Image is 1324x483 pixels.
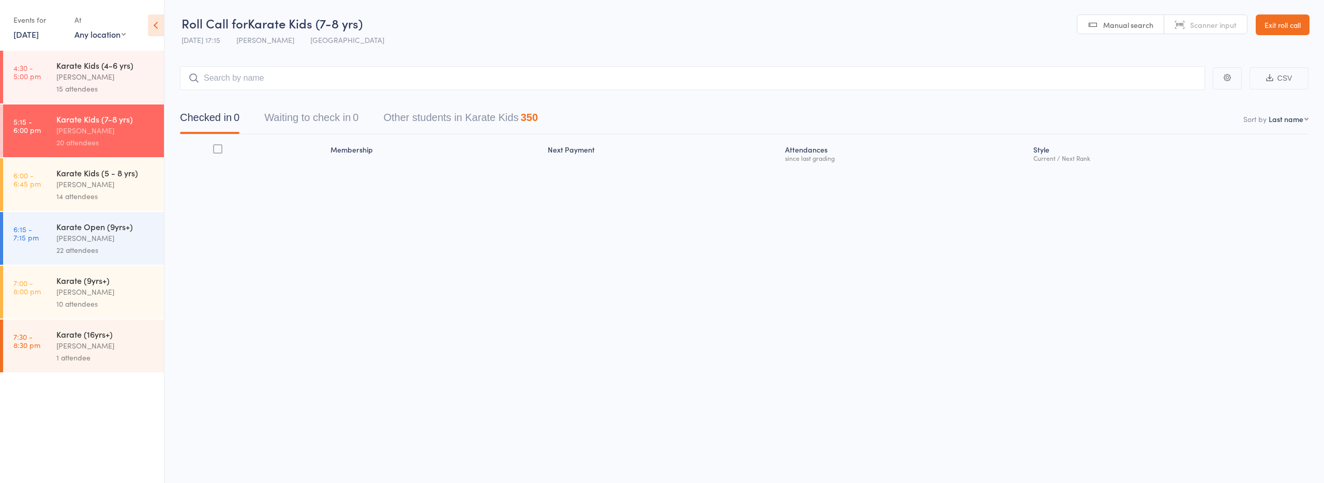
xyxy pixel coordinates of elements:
[544,139,781,167] div: Next Payment
[3,320,164,372] a: 7:30 -8:30 pmKarate (16yrs+)[PERSON_NAME]1 attendee
[13,117,41,134] time: 5:15 - 6:00 pm
[56,244,155,256] div: 22 attendees
[353,112,358,123] div: 0
[781,139,1029,167] div: Atten­dances
[56,275,155,286] div: Karate (9yrs+)
[180,66,1205,90] input: Search by name
[56,221,155,232] div: Karate Open (9yrs+)
[56,83,155,95] div: 15 attendees
[13,11,64,28] div: Events for
[785,155,1025,161] div: since last grading
[13,225,39,241] time: 6:15 - 7:15 pm
[13,28,39,40] a: [DATE]
[56,71,155,83] div: [PERSON_NAME]
[383,107,538,134] button: Other students in Karate Kids350
[13,333,40,349] time: 7:30 - 8:30 pm
[56,125,155,137] div: [PERSON_NAME]
[3,266,164,319] a: 7:00 -8:00 pmKarate (9yrs+)[PERSON_NAME]10 attendees
[1256,14,1310,35] a: Exit roll call
[56,137,155,148] div: 20 attendees
[56,59,155,71] div: Karate Kids (4-6 yrs)
[236,35,294,45] span: [PERSON_NAME]
[310,35,384,45] span: [GEOGRAPHIC_DATA]
[1269,114,1303,124] div: Last name
[56,340,155,352] div: [PERSON_NAME]
[182,14,248,32] span: Roll Call for
[182,35,220,45] span: [DATE] 17:15
[56,167,155,178] div: Karate Kids (5 - 8 yrs)
[248,14,363,32] span: Karate Kids (7-8 yrs)
[74,11,126,28] div: At
[234,112,239,123] div: 0
[1243,114,1267,124] label: Sort by
[521,112,538,123] div: 350
[1250,67,1308,89] button: CSV
[56,328,155,340] div: Karate (16yrs+)
[56,232,155,244] div: [PERSON_NAME]
[3,158,164,211] a: 6:00 -6:45 pmKarate Kids (5 - 8 yrs)[PERSON_NAME]14 attendees
[13,64,41,80] time: 4:30 - 5:00 pm
[1033,155,1304,161] div: Current / Next Rank
[1190,20,1237,30] span: Scanner input
[1103,20,1153,30] span: Manual search
[13,279,41,295] time: 7:00 - 8:00 pm
[3,51,164,103] a: 4:30 -5:00 pmKarate Kids (4-6 yrs)[PERSON_NAME]15 attendees
[3,212,164,265] a: 6:15 -7:15 pmKarate Open (9yrs+)[PERSON_NAME]22 attendees
[1029,139,1308,167] div: Style
[56,113,155,125] div: Karate Kids (7-8 yrs)
[3,104,164,157] a: 5:15 -6:00 pmKarate Kids (7-8 yrs)[PERSON_NAME]20 attendees
[56,190,155,202] div: 14 attendees
[326,139,544,167] div: Membership
[74,28,126,40] div: Any location
[56,352,155,364] div: 1 attendee
[56,286,155,298] div: [PERSON_NAME]
[13,171,41,188] time: 6:00 - 6:45 pm
[56,178,155,190] div: [PERSON_NAME]
[264,107,358,134] button: Waiting to check in0
[180,107,239,134] button: Checked in0
[56,298,155,310] div: 10 attendees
